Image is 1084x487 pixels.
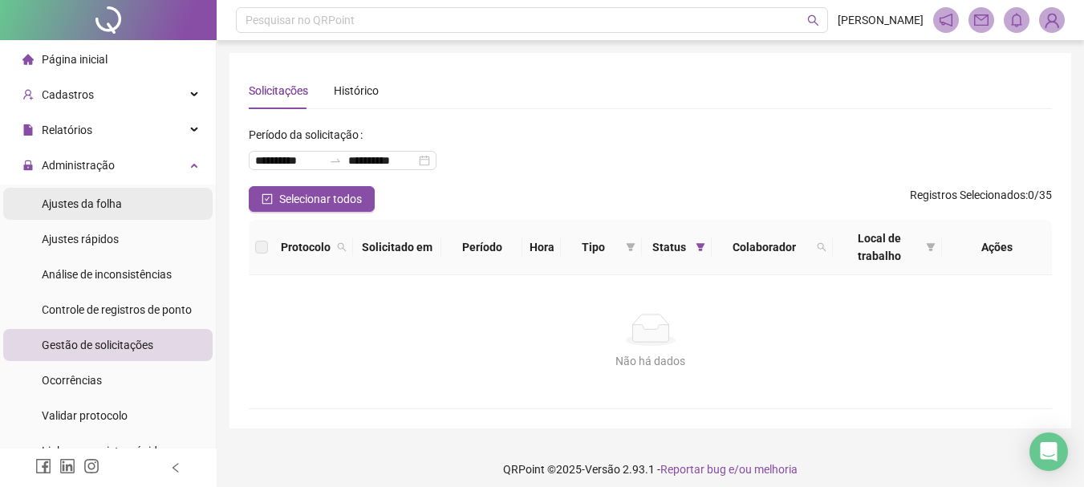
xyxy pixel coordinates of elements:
[648,238,689,256] span: Status
[262,193,273,205] span: check-square
[814,235,830,259] span: search
[353,220,441,275] th: Solicitado em
[974,13,989,27] span: mail
[329,154,342,167] span: swap-right
[838,11,924,29] span: [PERSON_NAME]
[910,186,1052,212] span: : 0 / 35
[1009,13,1024,27] span: bell
[337,242,347,252] span: search
[42,303,192,316] span: Controle de registros de ponto
[22,160,34,171] span: lock
[1029,432,1068,471] div: Open Intercom Messenger
[839,229,920,265] span: Local de trabalho
[923,226,939,268] span: filter
[42,409,128,422] span: Validar protocolo
[42,233,119,246] span: Ajustes rápidos
[42,124,92,136] span: Relatórios
[35,458,51,474] span: facebook
[268,352,1033,370] div: Não há dados
[807,14,819,26] span: search
[660,463,798,476] span: Reportar bug e/ou melhoria
[1040,8,1064,32] img: 94179
[623,235,639,259] span: filter
[249,122,369,148] label: Período da solicitação
[83,458,99,474] span: instagram
[696,242,705,252] span: filter
[42,88,94,101] span: Cadastros
[170,462,181,473] span: left
[817,242,826,252] span: search
[42,197,122,210] span: Ajustes da folha
[334,82,379,99] div: Histórico
[22,54,34,65] span: home
[948,238,1045,256] div: Ações
[910,189,1025,201] span: Registros Selecionados
[926,242,936,252] span: filter
[42,339,153,351] span: Gestão de solicitações
[585,463,620,476] span: Versão
[22,124,34,136] span: file
[718,238,810,256] span: Colaborador
[249,82,308,99] div: Solicitações
[42,268,172,281] span: Análise de inconsistências
[281,238,331,256] span: Protocolo
[279,190,362,208] span: Selecionar todos
[939,13,953,27] span: notification
[22,89,34,100] span: user-add
[59,458,75,474] span: linkedin
[329,154,342,167] span: to
[42,159,115,172] span: Administração
[249,186,375,212] button: Selecionar todos
[522,220,561,275] th: Hora
[626,242,635,252] span: filter
[692,235,708,259] span: filter
[567,238,619,256] span: Tipo
[42,444,164,457] span: Link para registro rápido
[334,235,350,259] span: search
[42,374,102,387] span: Ocorrências
[441,220,522,275] th: Período
[42,53,108,66] span: Página inicial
